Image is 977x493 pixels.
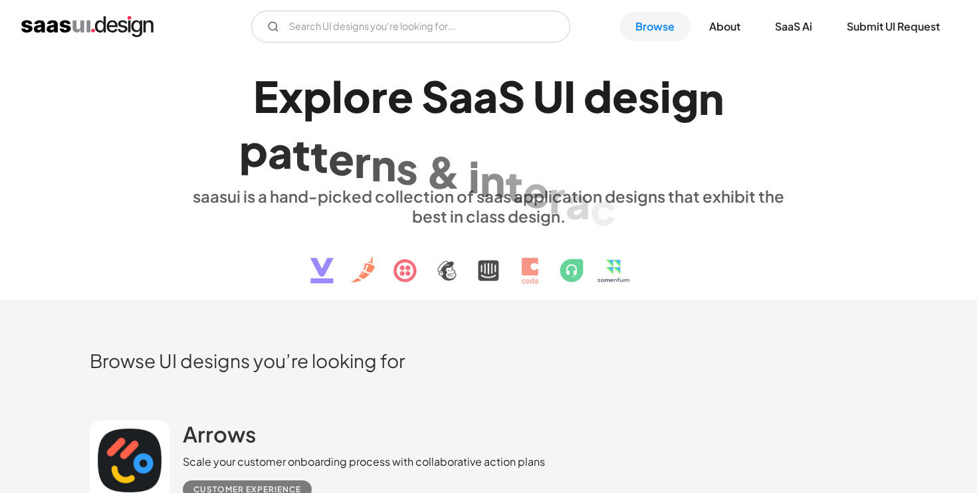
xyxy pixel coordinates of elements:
div: a [566,177,590,228]
h2: Browse UI designs you’re looking for [90,349,887,372]
a: About [693,12,756,41]
img: text, icon, saas logo [287,226,690,295]
a: Submit UI Request [831,12,956,41]
div: s [396,142,418,193]
div: c [590,183,616,234]
div: r [549,171,566,222]
div: d [584,70,612,122]
div: a [268,126,292,177]
div: e [387,70,413,122]
div: l [332,70,343,122]
h1: Explore SaaS UI design patterns & interactions. [183,70,794,173]
div: p [239,124,268,175]
div: E [253,70,278,122]
a: home [21,16,154,37]
div: a [473,70,498,122]
div: & [426,146,461,197]
div: t [292,128,310,179]
div: g [671,71,699,122]
div: a [449,70,473,122]
div: s [638,70,660,122]
div: Scale your customer onboarding process with collaborative action plans [183,454,545,470]
div: o [343,70,371,122]
div: I [564,70,576,122]
a: Browse [619,12,691,41]
div: U [533,70,564,122]
div: e [328,133,354,184]
div: i [469,151,480,202]
div: t [505,160,523,211]
div: S [421,70,449,122]
div: n [371,139,396,190]
div: e [612,70,638,122]
div: i [660,71,671,122]
div: n [480,155,505,206]
div: r [371,70,387,122]
form: Email Form [251,11,570,43]
a: SaaS Ai [759,12,828,41]
div: p [303,70,332,122]
div: S [498,70,525,122]
div: r [354,136,371,187]
div: t [310,130,328,181]
div: e [523,165,549,217]
div: saasui is a hand-picked collection of saas application designs that exhibit the best in class des... [183,186,794,226]
input: Search UI designs you're looking for... [251,11,570,43]
a: Arrows [183,421,256,454]
div: n [699,72,724,124]
h2: Arrows [183,421,256,447]
div: x [278,70,303,122]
